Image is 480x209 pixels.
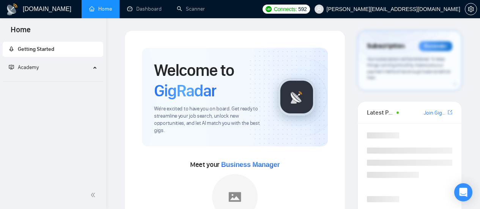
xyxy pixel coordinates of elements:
[3,78,103,83] li: Academy Homepage
[5,24,37,40] span: Home
[18,64,39,71] span: Academy
[3,42,103,57] li: Getting Started
[465,6,477,12] span: setting
[448,109,452,115] span: export
[367,40,404,53] span: Subscription
[465,6,477,12] a: setting
[221,161,280,168] span: Business Manager
[419,41,452,51] div: Reminder
[177,6,205,12] a: searchScanner
[465,3,477,15] button: setting
[274,5,297,13] span: Connects:
[266,6,272,12] img: upwork-logo.png
[448,109,452,116] a: export
[9,64,14,70] span: fund-projection-screen
[367,108,394,117] span: Latest Posts from the GigRadar Community
[424,109,446,117] a: Join GigRadar Slack Community
[9,64,39,71] span: Academy
[9,46,14,52] span: rocket
[454,183,472,201] div: Open Intercom Messenger
[6,3,18,16] img: logo
[127,6,162,12] a: dashboardDashboard
[89,6,112,12] a: homeHome
[298,5,307,13] span: 592
[154,80,216,101] span: GigRadar
[18,46,54,52] span: Getting Started
[154,60,266,101] h1: Welcome to
[316,6,322,12] span: user
[190,160,280,169] span: Meet your
[154,105,266,134] span: We're excited to have you on board. Get ready to streamline your job search, unlock new opportuni...
[367,56,450,81] span: Your subscription will be renewed. To keep things running smoothly, make sure your payment method...
[278,78,316,116] img: gigradar-logo.png
[90,191,98,199] span: double-left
